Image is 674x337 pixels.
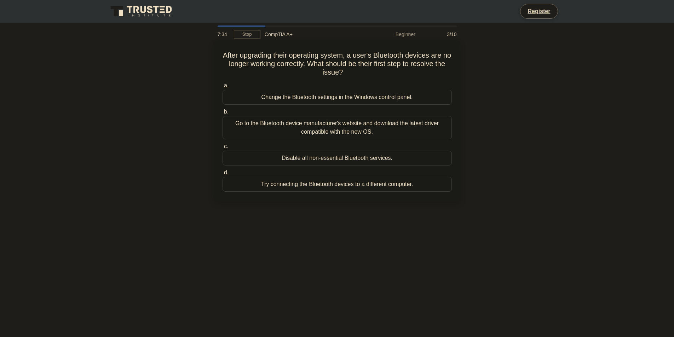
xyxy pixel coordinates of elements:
[523,7,554,16] a: Register
[223,116,452,139] div: Go to the Bluetooth device manufacturer's website and download the latest driver compatible with ...
[222,51,453,77] h5: After upgrading their operating system, a user's Bluetooth devices are no longer working correctl...
[224,169,229,175] span: d.
[224,109,229,115] span: b.
[223,151,452,165] div: Disable all non-essential Bluetooth services.
[224,82,229,88] span: a.
[260,27,358,41] div: CompTIA A+
[420,27,461,41] div: 3/10
[358,27,420,41] div: Beginner
[223,90,452,105] div: Change the Bluetooth settings in the Windows control panel.
[234,30,260,39] a: Stop
[223,177,452,192] div: Try connecting the Bluetooth devices to a different computer.
[213,27,234,41] div: 7:34
[224,143,228,149] span: c.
